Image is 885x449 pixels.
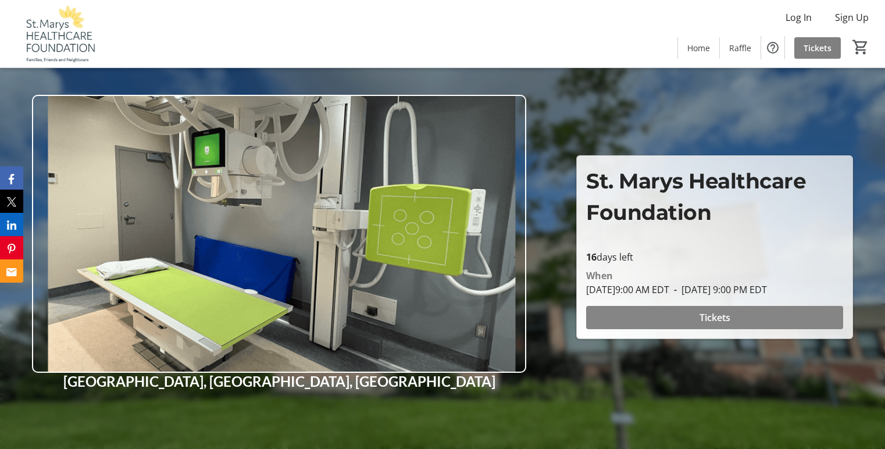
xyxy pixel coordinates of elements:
a: Raffle [720,37,761,59]
a: Tickets [794,37,841,59]
div: When [586,269,613,283]
span: Raffle [729,42,751,54]
button: Sign Up [826,8,878,27]
span: Tickets [700,311,730,325]
img: St. Marys Healthcare Foundation's Logo [7,5,110,63]
a: Home [678,37,719,59]
button: Help [761,36,784,59]
p: days left [586,250,843,264]
span: [DATE] 9:00 AM EDT [586,283,669,296]
span: Sign Up [835,10,869,24]
span: - [669,283,681,296]
span: 16 [586,251,597,263]
span: [DATE] 9:00 PM EDT [669,283,767,296]
img: Campaign CTA Media Photo [32,95,526,373]
strong: [GEOGRAPHIC_DATA], [GEOGRAPHIC_DATA], [GEOGRAPHIC_DATA] [63,373,495,390]
span: St. Marys Healthcare Foundation [586,168,806,225]
button: Cart [850,37,871,58]
button: Tickets [586,306,843,329]
span: Home [687,42,710,54]
span: Log In [786,10,812,24]
button: Log In [776,8,821,27]
span: Tickets [804,42,832,54]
